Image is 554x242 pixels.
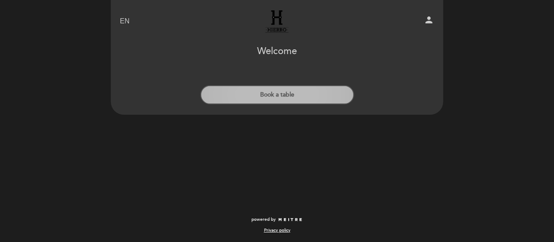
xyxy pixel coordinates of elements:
[251,216,276,223] span: powered by
[424,15,434,25] i: person
[223,10,331,33] a: Hierro [GEOGRAPHIC_DATA]
[264,227,290,233] a: Privacy policy
[424,15,434,28] button: person
[200,85,354,104] button: Book a table
[251,216,303,223] a: powered by
[278,218,303,222] img: MEITRE
[257,46,297,57] h1: Welcome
